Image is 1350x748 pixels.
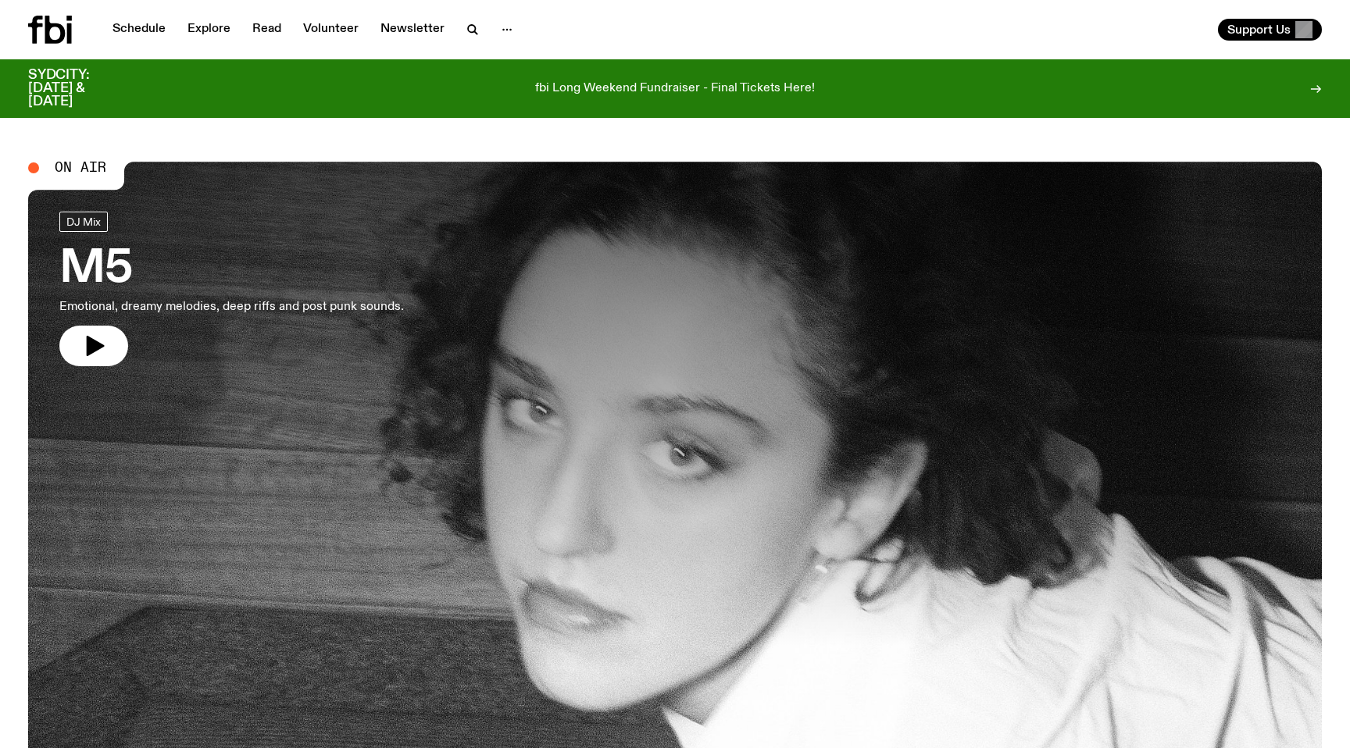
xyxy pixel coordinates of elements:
h3: SYDCITY: [DATE] & [DATE] [28,69,128,109]
p: fbi Long Weekend Fundraiser - Final Tickets Here! [535,82,815,96]
a: Volunteer [294,19,368,41]
span: Support Us [1227,23,1291,37]
button: Support Us [1218,19,1322,41]
a: M5Emotional, dreamy melodies, deep riffs and post punk sounds. [59,212,404,366]
span: On Air [55,161,106,175]
p: Emotional, dreamy melodies, deep riffs and post punk sounds. [59,297,404,316]
a: Schedule [103,19,175,41]
a: Explore [178,19,240,41]
a: DJ Mix [59,212,108,232]
h3: M5 [59,248,404,291]
a: Read [243,19,291,41]
span: DJ Mix [66,216,101,228]
a: Newsletter [371,19,454,41]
